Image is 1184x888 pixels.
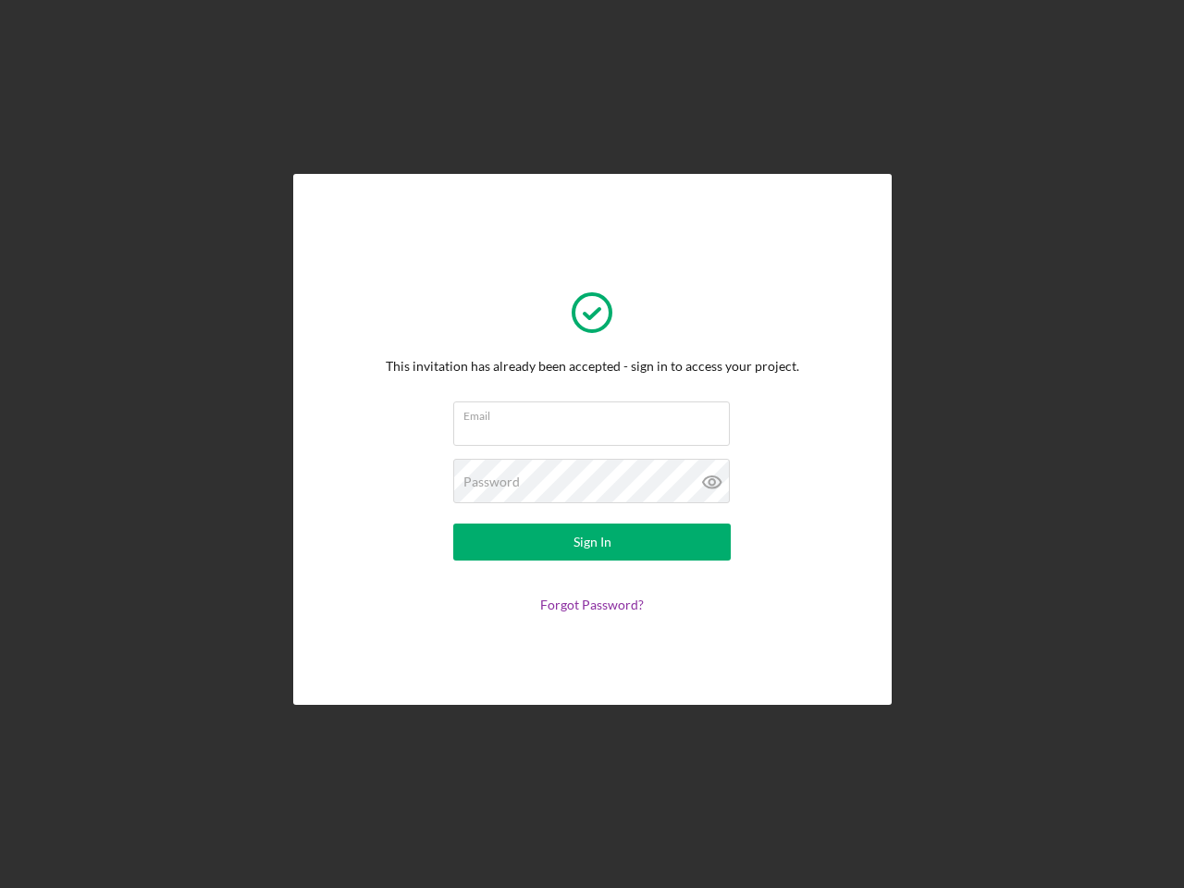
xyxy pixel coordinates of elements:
div: This invitation has already been accepted - sign in to access your project. [386,359,799,374]
a: Forgot Password? [540,597,644,612]
div: Sign In [573,524,611,561]
label: Password [463,475,520,489]
label: Email [463,402,730,423]
button: Sign In [453,524,731,561]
